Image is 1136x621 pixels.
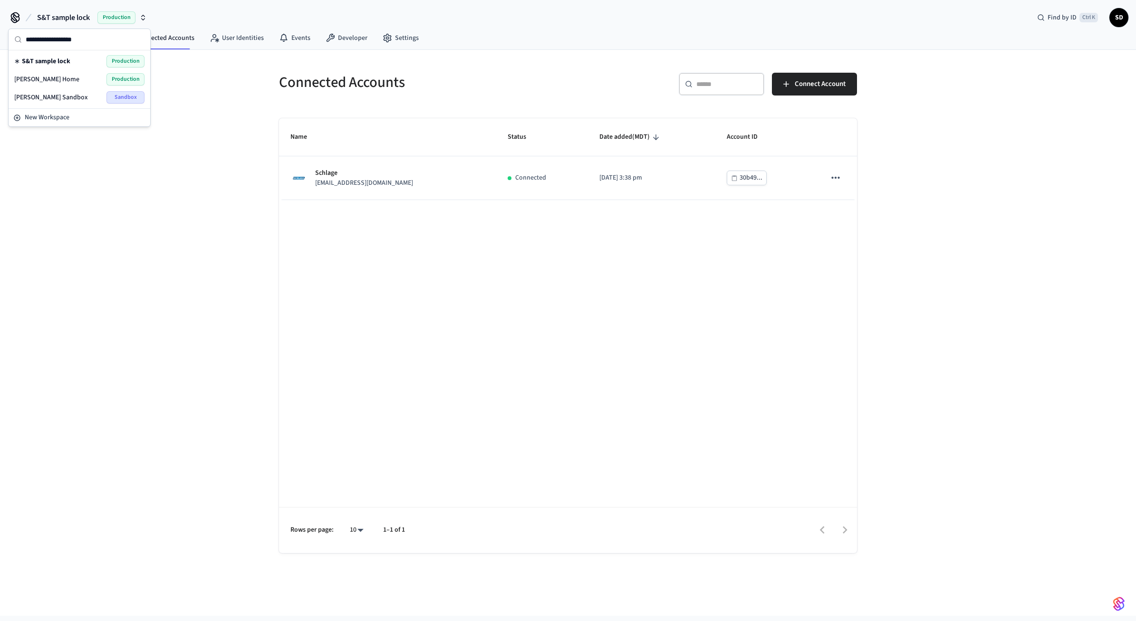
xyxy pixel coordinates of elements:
[279,118,857,200] table: sticky table
[599,173,704,183] p: [DATE] 3:38 pm
[202,29,271,47] a: User Identities
[22,57,70,66] span: S&T sample lock
[1110,9,1127,26] span: SD
[508,130,539,144] span: Status
[37,12,90,23] span: S&T sample lock
[14,75,79,84] span: [PERSON_NAME] Home
[1079,13,1098,22] span: Ctrl K
[14,93,88,102] span: [PERSON_NAME] Sandbox
[1113,596,1125,611] img: SeamLogoGradient.69752ec5.svg
[9,50,150,108] div: Suggestions
[1048,13,1077,22] span: Find by ID
[116,29,202,47] a: Connected Accounts
[10,110,149,125] button: New Workspace
[290,170,308,187] img: Schlage Logo, Square
[97,11,135,24] span: Production
[727,171,767,185] button: 30b49...
[315,168,413,178] p: Schlage
[106,91,144,104] span: Sandbox
[599,130,662,144] span: Date added(MDT)
[279,73,562,92] h5: Connected Accounts
[795,78,846,90] span: Connect Account
[375,29,426,47] a: Settings
[383,525,405,535] p: 1–1 of 1
[106,73,144,86] span: Production
[25,113,69,123] span: New Workspace
[290,525,334,535] p: Rows per page:
[290,130,319,144] span: Name
[318,29,375,47] a: Developer
[315,178,413,188] p: [EMAIL_ADDRESS][DOMAIN_NAME]
[106,55,144,67] span: Production
[2,29,51,47] a: Devices
[271,29,318,47] a: Events
[1030,9,1106,26] div: Find by IDCtrl K
[772,73,857,96] button: Connect Account
[345,523,368,537] div: 10
[1109,8,1128,27] button: SD
[515,173,546,183] p: Connected
[727,130,770,144] span: Account ID
[740,172,762,184] div: 30b49...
